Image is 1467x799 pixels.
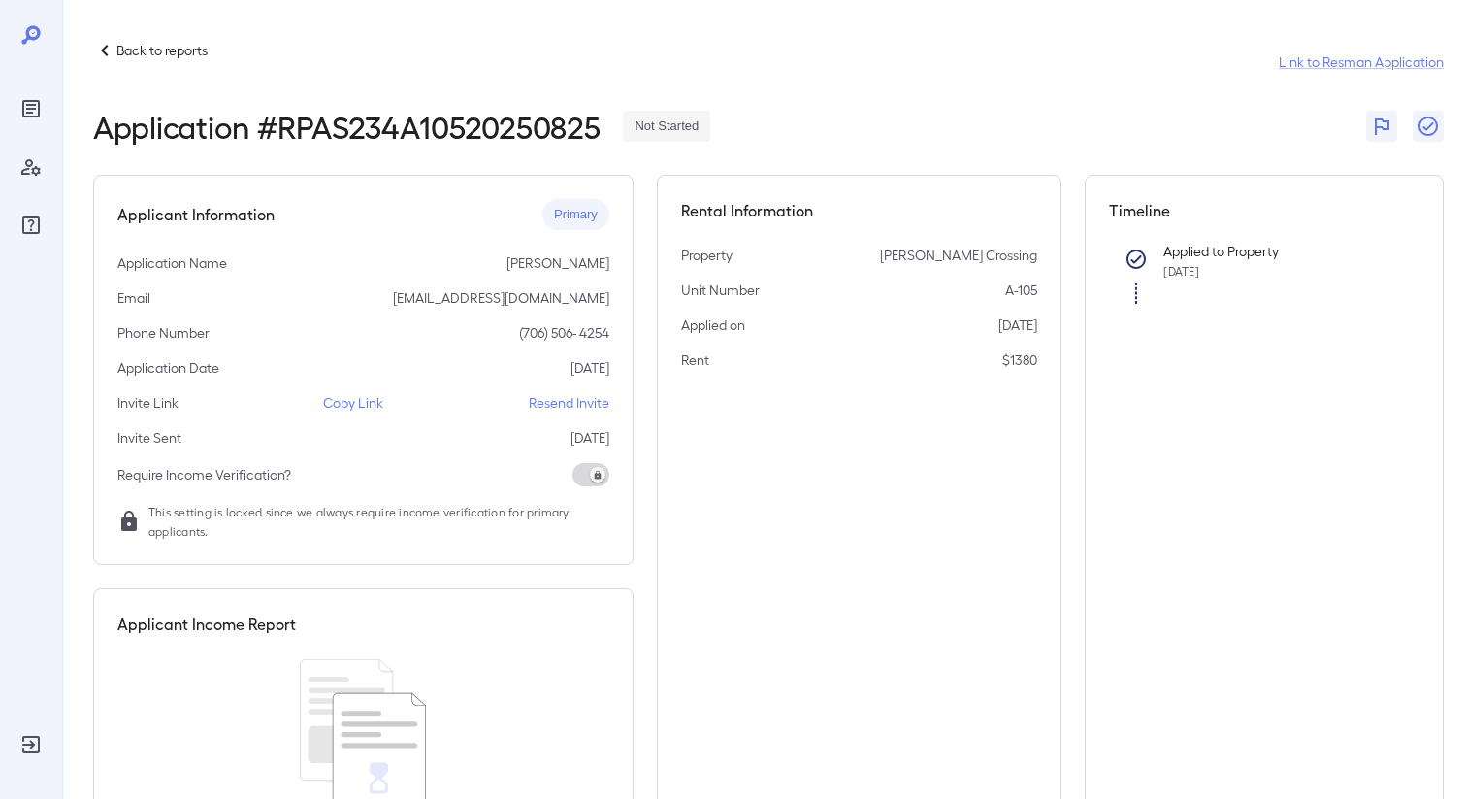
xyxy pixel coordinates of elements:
p: Property [681,246,733,265]
p: [PERSON_NAME] Crossing [880,246,1037,265]
p: Require Income Verification? [117,465,291,484]
p: $1380 [1002,350,1037,370]
p: (706) 506- 4254 [519,323,609,343]
button: Close Report [1413,111,1444,142]
p: Email [117,288,150,308]
p: Rent [681,350,709,370]
h5: Applicant Income Report [117,613,296,636]
p: A-105 [1005,281,1037,300]
p: [PERSON_NAME] [506,253,609,273]
p: Unit Number [681,281,760,300]
span: This setting is locked since we always require income verification for primary applicants. [148,502,609,541]
h5: Rental Information [681,199,1038,222]
p: Phone Number [117,323,210,343]
div: Manage Users [16,151,47,183]
div: Log Out [16,729,47,760]
p: Invite Sent [117,428,181,448]
p: [EMAIL_ADDRESS][DOMAIN_NAME] [393,288,609,308]
div: FAQ [16,210,47,241]
a: Link to Resman Application [1279,52,1444,72]
h2: Application # RPAS234A10520250825 [93,109,600,144]
p: Resend Invite [529,393,609,413]
span: Not Started [623,117,710,136]
p: Applied to Property [1163,242,1388,261]
span: [DATE] [1163,264,1198,278]
p: Applied on [681,316,745,335]
p: [DATE] [998,316,1037,335]
p: [DATE] [570,358,609,378]
p: Back to reports [116,41,208,60]
span: Primary [542,206,609,224]
div: Reports [16,93,47,124]
h5: Applicant Information [117,203,275,226]
button: Flag Report [1366,111,1397,142]
p: Application Name [117,253,227,273]
h5: Timeline [1109,199,1419,222]
p: Copy Link [323,393,383,413]
p: [DATE] [570,428,609,448]
p: Invite Link [117,393,179,413]
p: Application Date [117,358,219,378]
